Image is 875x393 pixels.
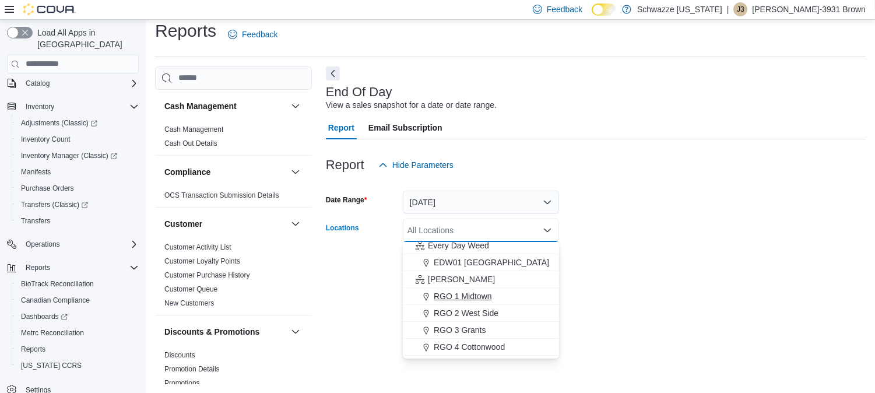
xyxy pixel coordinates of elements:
[155,240,312,315] div: Customer
[26,263,50,272] span: Reports
[21,151,117,160] span: Inventory Manager (Classic)
[16,310,72,324] a: Dashboards
[164,285,217,294] span: Customer Queue
[16,116,102,130] a: Adjustments (Classic)
[23,3,76,15] img: Cova
[21,76,54,90] button: Catalog
[16,342,139,356] span: Reports
[16,293,94,307] a: Canadian Compliance
[164,257,240,266] span: Customer Loyalty Points
[164,285,217,293] a: Customer Queue
[164,271,250,280] span: Customer Purchase History
[164,139,217,148] a: Cash Out Details
[164,299,214,307] a: New Customers
[21,345,45,354] span: Reports
[326,66,340,80] button: Next
[12,196,143,213] a: Transfers (Classic)
[164,243,231,252] span: Customer Activity List
[21,261,139,275] span: Reports
[16,149,139,163] span: Inventory Manager (Classic)
[16,293,139,307] span: Canadian Compliance
[155,19,216,43] h1: Reports
[16,277,99,291] a: BioTrack Reconciliation
[16,310,139,324] span: Dashboards
[12,164,143,180] button: Manifests
[21,279,94,289] span: BioTrack Reconciliation
[16,198,139,212] span: Transfers (Classic)
[733,2,747,16] div: Javon-3931 Brown
[16,359,139,373] span: Washington CCRS
[164,299,214,308] span: New Customers
[164,125,223,134] a: Cash Management
[12,148,143,164] a: Inventory Manager (Classic)
[164,166,210,178] h3: Compliance
[164,364,220,374] span: Promotion Details
[164,243,231,251] a: Customer Activity List
[21,184,74,193] span: Purchase Orders
[12,308,143,325] a: Dashboards
[164,257,240,265] a: Customer Loyalty Points
[403,191,559,214] button: [DATE]
[21,167,51,177] span: Manifests
[289,217,303,231] button: Customer
[21,200,88,209] span: Transfers (Classic)
[164,218,202,230] h3: Customer
[727,2,729,16] p: |
[16,359,86,373] a: [US_STATE] CCRS
[16,277,139,291] span: BioTrack Reconciliation
[16,181,139,195] span: Purchase Orders
[242,29,277,40] span: Feedback
[326,195,367,205] label: Date Range
[16,198,93,212] a: Transfers (Classic)
[164,191,279,199] a: OCS Transaction Submission Details
[223,23,282,46] a: Feedback
[164,218,286,230] button: Customer
[434,341,505,353] span: RGO 4 Cottonwood
[26,240,60,249] span: Operations
[164,271,250,279] a: Customer Purchase History
[2,236,143,252] button: Operations
[16,181,79,195] a: Purchase Orders
[164,351,195,359] a: Discounts
[164,100,286,112] button: Cash Management
[403,322,559,339] button: RGO 3 Grants
[155,188,312,207] div: Compliance
[434,290,492,302] span: RGO 1 Midtown
[16,132,75,146] a: Inventory Count
[21,216,50,226] span: Transfers
[326,99,497,111] div: View a sales snapshot for a date or date range.
[2,75,143,92] button: Catalog
[326,158,364,172] h3: Report
[289,165,303,179] button: Compliance
[12,357,143,374] button: [US_STATE] CCRS
[326,223,359,233] label: Locations
[16,214,55,228] a: Transfers
[164,379,200,387] a: Promotions
[403,271,559,288] button: [PERSON_NAME]
[21,118,97,128] span: Adjustments (Classic)
[12,115,143,131] a: Adjustments (Classic)
[637,2,722,16] p: Schwazze [US_STATE]
[164,100,237,112] h3: Cash Management
[12,180,143,196] button: Purchase Orders
[392,159,454,171] span: Hide Parameters
[547,3,582,15] span: Feedback
[752,2,866,16] p: [PERSON_NAME]-3931 Brown
[164,191,279,200] span: OCS Transaction Submission Details
[289,325,303,339] button: Discounts & Promotions
[21,328,84,338] span: Metrc Reconciliation
[403,339,559,356] button: RGO 4 Cottonwood
[21,100,139,114] span: Inventory
[164,326,259,338] h3: Discounts & Promotions
[155,122,312,155] div: Cash Management
[16,165,55,179] a: Manifests
[16,132,139,146] span: Inventory Count
[403,254,559,271] button: EDW01 [GEOGRAPHIC_DATA]
[328,116,354,139] span: Report
[16,326,139,340] span: Metrc Reconciliation
[403,356,559,373] button: RGO 5 Nob Hill
[434,257,549,268] span: EDW01 [GEOGRAPHIC_DATA]
[33,27,139,50] span: Load All Apps in [GEOGRAPHIC_DATA]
